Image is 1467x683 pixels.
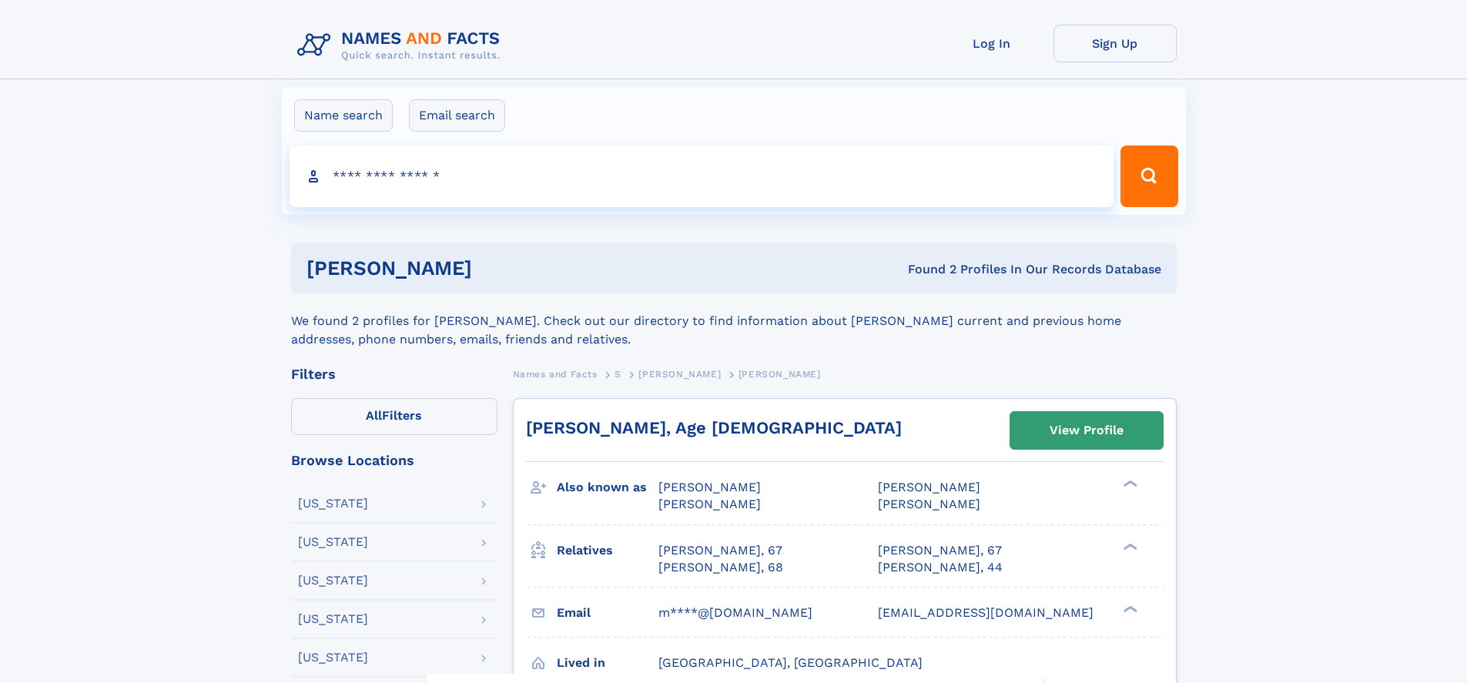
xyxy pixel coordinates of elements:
span: [PERSON_NAME] [658,497,761,511]
div: [US_STATE] [298,651,368,664]
div: [US_STATE] [298,574,368,587]
span: [GEOGRAPHIC_DATA], [GEOGRAPHIC_DATA] [658,655,923,670]
div: ❯ [1120,604,1138,614]
a: [PERSON_NAME], 44 [878,559,1003,576]
div: Found 2 Profiles In Our Records Database [690,261,1161,278]
input: search input [290,146,1114,207]
h1: [PERSON_NAME] [306,259,690,278]
div: [US_STATE] [298,497,368,510]
div: We found 2 profiles for [PERSON_NAME]. Check out our directory to find information about [PERSON_... [291,293,1177,349]
a: [PERSON_NAME], 67 [658,542,782,559]
span: [EMAIL_ADDRESS][DOMAIN_NAME] [878,605,1094,620]
span: [PERSON_NAME] [638,369,721,380]
a: [PERSON_NAME], 67 [878,542,1002,559]
span: [PERSON_NAME] [739,369,821,380]
h3: Also known as [557,474,658,501]
a: Sign Up [1053,25,1177,62]
label: Name search [294,99,393,132]
span: [PERSON_NAME] [658,480,761,494]
label: Email search [409,99,505,132]
a: [PERSON_NAME], 68 [658,559,783,576]
a: Names and Facts [513,364,598,383]
span: S [615,369,621,380]
img: Logo Names and Facts [291,25,513,66]
a: [PERSON_NAME] [638,364,721,383]
div: Filters [291,367,497,381]
div: [US_STATE] [298,536,368,548]
h3: Relatives [557,537,658,564]
a: [PERSON_NAME], Age [DEMOGRAPHIC_DATA] [526,418,902,437]
div: ❯ [1120,541,1138,551]
div: Browse Locations [291,454,497,467]
div: View Profile [1050,413,1124,448]
a: S [615,364,621,383]
span: [PERSON_NAME] [878,480,980,494]
div: ❯ [1120,479,1138,489]
h3: Lived in [557,650,658,676]
span: [PERSON_NAME] [878,497,980,511]
div: [US_STATE] [298,613,368,625]
a: View Profile [1010,412,1163,449]
button: Search Button [1120,146,1177,207]
label: Filters [291,398,497,435]
h3: Email [557,600,658,626]
span: All [366,408,382,423]
a: Log In [930,25,1053,62]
